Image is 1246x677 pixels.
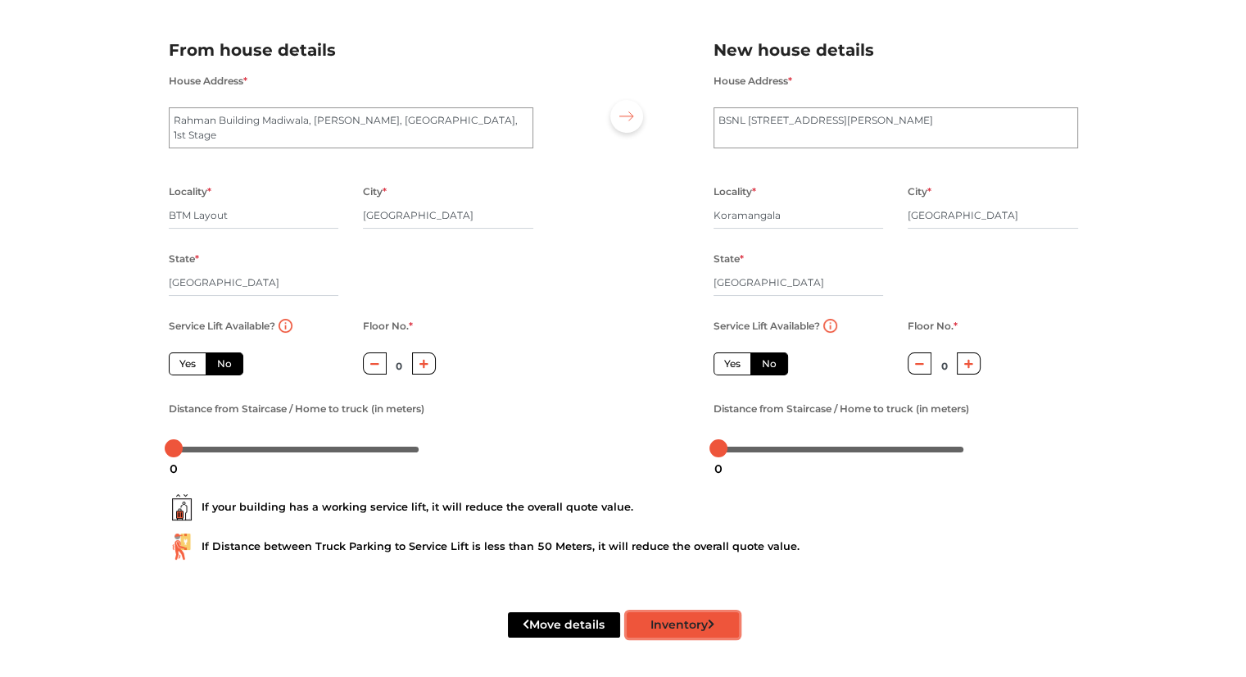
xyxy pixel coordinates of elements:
h2: New house details [714,37,1078,64]
div: 0 [708,455,729,483]
label: City [908,181,931,202]
label: Yes [169,352,206,375]
label: Distance from Staircase / Home to truck (in meters) [714,398,969,420]
label: State [169,248,199,270]
label: City [363,181,387,202]
label: Service Lift Available? [714,316,820,337]
div: If your building has a working service lift, it will reduce the overall quote value. [169,494,1078,520]
label: No [206,352,243,375]
label: Yes [714,352,751,375]
textarea: Rahman Building Madiwala, [PERSON_NAME], [GEOGRAPHIC_DATA], 1st Stage [169,107,533,148]
textarea: BSNL [STREET_ADDRESS][PERSON_NAME] [714,107,1078,148]
h2: From house details [169,37,533,64]
label: House Address [169,70,247,92]
label: Service Lift Available? [169,316,275,337]
div: 0 [163,455,184,483]
label: Locality [714,181,756,202]
label: Floor No. [908,316,958,337]
label: House Address [714,70,792,92]
div: If Distance between Truck Parking to Service Lift is less than 50 Meters, it will reduce the over... [169,534,1078,560]
label: State [714,248,744,270]
label: Distance from Staircase / Home to truck (in meters) [169,398,424,420]
button: Inventory [627,612,739,638]
label: Locality [169,181,211,202]
img: ... [169,534,195,560]
label: Floor No. [363,316,413,337]
label: No [750,352,788,375]
img: ... [169,494,195,520]
button: Move details [508,612,620,638]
